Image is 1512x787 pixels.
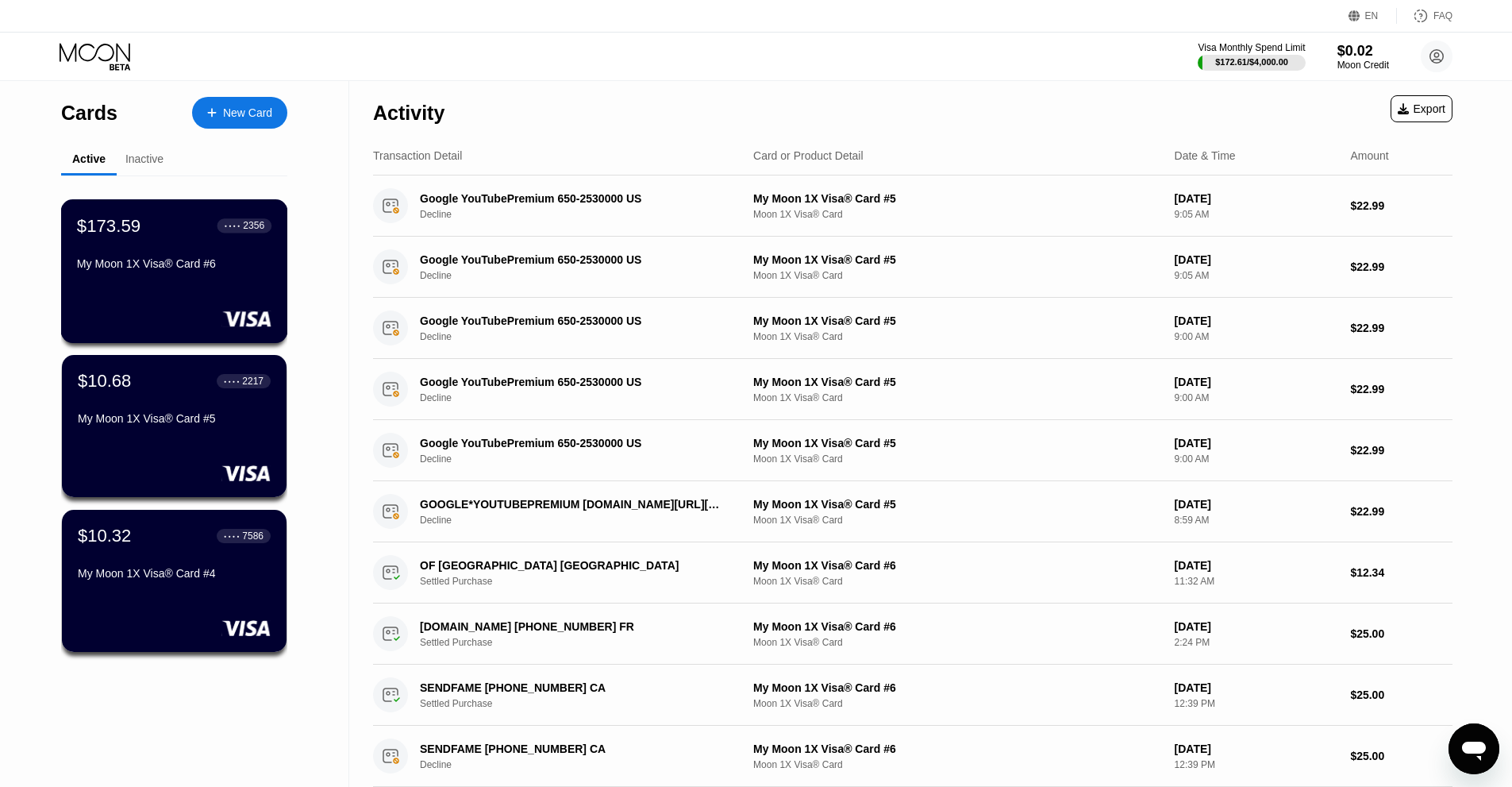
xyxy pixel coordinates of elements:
[753,681,1162,694] div: My Moon 1X Visa® Card #6
[373,176,1452,237] div: Google YouTubePremium 650-2530000 USDeclineMy Moon 1X Visa® Card #5Moon 1X Visa® Card[DATE]9:05 A...
[753,743,1162,755] div: My Moon 1X Visa® Card #6
[242,376,264,387] div: 2217
[72,152,106,165] div: Active
[1175,192,1338,205] div: [DATE]
[78,567,271,580] div: My Moon 1X Visa® Card #4
[1350,199,1452,212] div: $22.99
[420,392,751,403] div: Decline
[1350,260,1452,273] div: $22.99
[1175,559,1338,572] div: [DATE]
[1391,95,1452,122] div: Export
[1175,331,1338,342] div: 9:00 AM
[753,270,1162,281] div: Moon 1X Visa® Card
[1175,149,1236,162] div: Date & Time
[373,420,1452,481] div: Google YouTubePremium 650-2530000 USDeclineMy Moon 1X Visa® Card #5Moon 1X Visa® Card[DATE]9:00 A...
[192,97,287,129] div: New Card
[1337,60,1389,71] div: Moon Credit
[373,481,1452,542] div: GOOGLE*YOUTUBEPREMIUM [DOMAIN_NAME][URL][GEOGRAPHIC_DATA]DeclineMy Moon 1X Visa® Card #5Moon 1X V...
[243,220,264,231] div: 2356
[420,253,728,266] div: Google YouTubePremium 650-2530000 US
[1337,43,1389,71] div: $0.02Moon Credit
[1350,322,1452,334] div: $22.99
[1175,437,1338,449] div: [DATE]
[753,559,1162,572] div: My Moon 1X Visa® Card #6
[420,437,728,449] div: Google YouTubePremium 650-2530000 US
[420,209,751,220] div: Decline
[420,331,751,342] div: Decline
[753,620,1162,633] div: My Moon 1X Visa® Card #6
[1350,566,1452,579] div: $12.34
[1175,698,1338,709] div: 12:39 PM
[1175,620,1338,633] div: [DATE]
[1350,383,1452,395] div: $22.99
[373,102,444,125] div: Activity
[420,743,728,755] div: SENDFAME [PHONE_NUMBER] CA
[1175,392,1338,403] div: 9:00 AM
[753,498,1162,511] div: My Moon 1X Visa® Card #5
[1215,57,1288,67] div: $172.61 / $4,000.00
[1350,444,1452,457] div: $22.99
[1350,689,1452,701] div: $25.00
[1350,149,1388,162] div: Amount
[373,149,462,162] div: Transaction Detail
[420,759,751,770] div: Decline
[753,209,1162,220] div: Moon 1X Visa® Card
[1350,505,1452,518] div: $22.99
[224,534,240,538] div: ● ● ● ●
[225,223,240,228] div: ● ● ● ●
[753,637,1162,648] div: Moon 1X Visa® Card
[1398,102,1445,115] div: Export
[420,453,751,465] div: Decline
[1175,209,1338,220] div: 9:05 AM
[62,355,287,497] div: $10.68● ● ● ●2217My Moon 1X Visa® Card #5
[753,253,1162,266] div: My Moon 1X Visa® Card #5
[753,314,1162,327] div: My Moon 1X Visa® Card #5
[61,102,117,125] div: Cards
[1175,314,1338,327] div: [DATE]
[78,412,271,425] div: My Moon 1X Visa® Card #5
[753,515,1162,526] div: Moon 1X Visa® Card
[753,331,1162,342] div: Moon 1X Visa® Card
[1350,750,1452,762] div: $25.00
[420,515,751,526] div: Decline
[125,152,164,165] div: Inactive
[1175,576,1338,587] div: 11:32 AM
[420,637,751,648] div: Settled Purchase
[753,437,1162,449] div: My Moon 1X Visa® Card #5
[1350,627,1452,640] div: $25.00
[78,526,131,546] div: $10.32
[753,392,1162,403] div: Moon 1X Visa® Card
[420,559,728,572] div: OF [GEOGRAPHIC_DATA] [GEOGRAPHIC_DATA]
[1175,743,1338,755] div: [DATE]
[1198,42,1305,71] div: Visa Monthly Spend Limit$172.61/$4,000.00
[753,759,1162,770] div: Moon 1X Visa® Card
[1175,515,1338,526] div: 8:59 AM
[753,576,1162,587] div: Moon 1X Visa® Card
[1175,376,1338,388] div: [DATE]
[373,604,1452,665] div: [DOMAIN_NAME] [PHONE_NUMBER] FRSettled PurchaseMy Moon 1X Visa® Card #6Moon 1X Visa® Card[DATE]2:...
[1198,42,1305,53] div: Visa Monthly Spend Limit
[1337,43,1389,60] div: $0.02
[77,257,271,270] div: My Moon 1X Visa® Card #6
[1365,10,1379,21] div: EN
[1348,8,1397,24] div: EN
[62,200,287,342] div: $173.59● ● ● ●2356My Moon 1X Visa® Card #6
[420,698,751,709] div: Settled Purchase
[1175,759,1338,770] div: 12:39 PM
[223,106,272,120] div: New Card
[753,453,1162,465] div: Moon 1X Visa® Card
[373,726,1452,787] div: SENDFAME [PHONE_NUMBER] CADeclineMy Moon 1X Visa® Card #6Moon 1X Visa® Card[DATE]12:39 PM$25.00
[1175,453,1338,465] div: 9:00 AM
[373,359,1452,420] div: Google YouTubePremium 650-2530000 USDeclineMy Moon 1X Visa® Card #5Moon 1X Visa® Card[DATE]9:00 A...
[753,149,864,162] div: Card or Product Detail
[1175,270,1338,281] div: 9:05 AM
[420,192,728,205] div: Google YouTubePremium 650-2530000 US
[420,576,751,587] div: Settled Purchase
[1397,8,1452,24] div: FAQ
[753,698,1162,709] div: Moon 1X Visa® Card
[1175,637,1338,648] div: 2:24 PM
[224,379,240,384] div: ● ● ● ●
[420,270,751,281] div: Decline
[753,376,1162,388] div: My Moon 1X Visa® Card #5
